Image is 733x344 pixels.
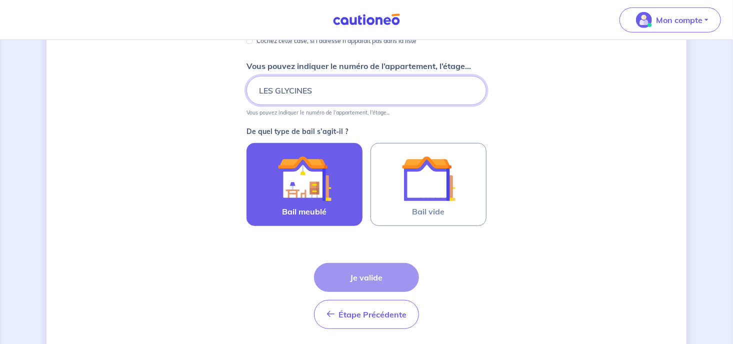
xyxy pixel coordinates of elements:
p: De quel type de bail s’agit-il ? [246,128,486,135]
button: Étape Précédente [314,300,419,329]
span: Étape Précédente [338,309,406,319]
img: illu_empty_lease.svg [401,151,455,205]
img: illu_furnished_lease.svg [277,151,331,205]
span: Bail vide [412,205,445,217]
button: illu_account_valid_menu.svgMon compte [619,7,721,32]
p: Mon compte [656,14,702,26]
span: Bail meublé [282,205,327,217]
img: illu_account_valid_menu.svg [636,12,652,28]
p: Cochez cette case, si l'adresse n'apparaît pas dans la liste [256,35,416,47]
p: Vous pouvez indiquer le numéro de l’appartement, l’étage... [246,60,471,72]
p: Vous pouvez indiquer le numéro de l’appartement, l’étage... [246,109,389,116]
input: Appartement 2 [246,76,486,105]
img: Cautioneo [329,13,404,26]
